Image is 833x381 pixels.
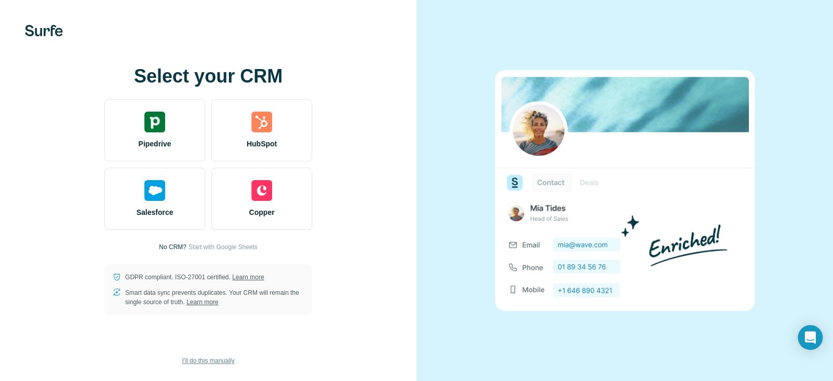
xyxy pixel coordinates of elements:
[495,70,755,310] img: none image
[251,112,272,132] img: hubspot's logo
[144,112,165,132] img: pipedrive's logo
[125,288,304,307] p: Smart data sync prevents duplicates. Your CRM will remain the single source of truth.
[247,139,277,149] span: HubSpot
[251,180,272,201] img: copper's logo
[25,25,63,36] img: Surfe's logo
[249,207,275,217] span: Copper
[189,242,258,252] button: Start with Google Sheets
[159,242,186,252] p: No CRM?
[125,273,264,282] p: GDPR compliant. ISO-27001 certified.
[232,274,264,281] a: Learn more
[144,180,165,201] img: salesforce's logo
[174,353,241,369] button: I’ll do this manually
[138,139,171,149] span: Pipedrive
[798,325,823,350] div: Open Intercom Messenger
[104,66,312,87] h1: Select your CRM
[137,207,173,217] span: Salesforce
[182,356,234,365] span: I’ll do this manually
[186,298,218,306] a: Learn more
